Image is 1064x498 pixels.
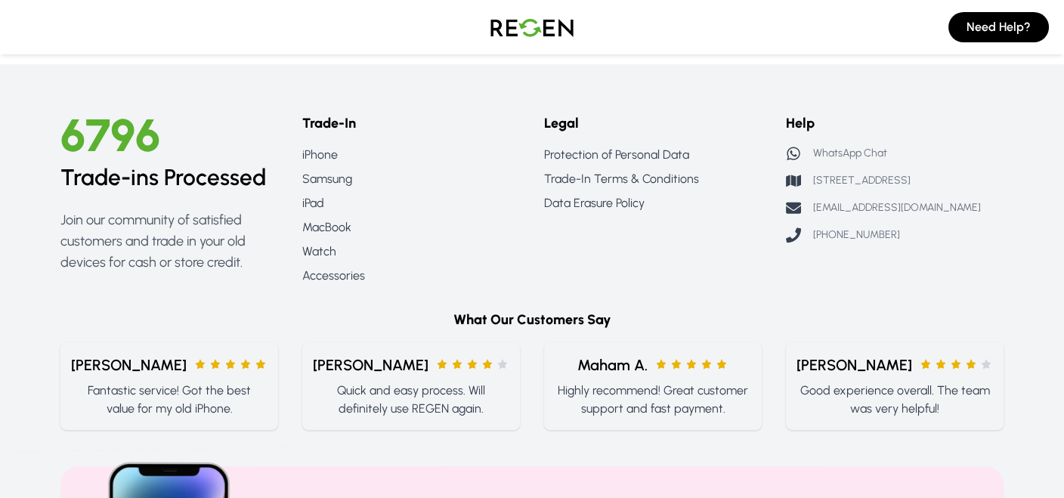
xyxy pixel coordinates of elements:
p: Fantastic service! Got the best value for my old iPhone. [73,382,266,418]
h6: Help [786,113,1004,134]
p: WhatsApp Chat [813,146,887,161]
p: [PHONE_NUMBER] [813,227,900,243]
button: Need Help? [948,12,1049,42]
a: Trade-In Terms & Conditions [544,170,762,188]
a: Data Erasure Policy [544,194,762,212]
a: Protection of Personal Data [544,146,762,164]
span: 6796 [60,108,160,162]
h6: What Our Customers Say [60,309,1004,330]
img: Logo [479,6,585,48]
a: MacBook [302,218,520,237]
span: [PERSON_NAME] [313,354,428,376]
p: Quick and easy process. Will definitely use REGEN again. [314,382,508,418]
a: Accessories [302,267,520,285]
a: iPad [302,194,520,212]
a: Samsung [302,170,520,188]
span: [PERSON_NAME] [71,354,187,376]
h6: Legal [544,113,762,134]
a: iPhone [302,146,520,164]
h2: Trade-ins Processed [60,164,278,191]
p: [STREET_ADDRESS] [813,173,911,188]
span: [PERSON_NAME] [796,354,912,376]
p: Good experience overall. The team was very helpful! [798,382,991,418]
span: Maham A. [577,354,648,376]
p: Highly recommend! Great customer support and fast payment. [556,382,750,418]
h6: Trade-In [302,113,520,134]
p: Join our community of satisfied customers and trade in your old devices for cash or store credit. [60,209,278,273]
a: Watch [302,243,520,261]
p: [EMAIL_ADDRESS][DOMAIN_NAME] [813,200,981,215]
